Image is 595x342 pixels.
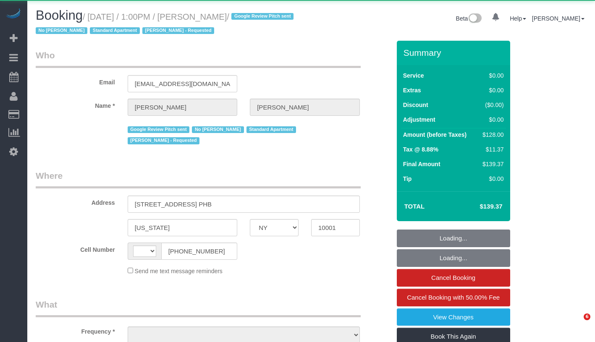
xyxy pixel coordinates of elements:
[566,313,587,334] iframe: Intercom live chat
[29,324,121,336] label: Frequency *
[29,243,121,254] label: Cell Number
[479,101,503,109] div: ($0.00)
[90,27,140,34] span: Standard Apartment
[250,99,360,116] input: Last Name
[454,203,502,210] h4: $139.37
[479,131,503,139] div: $128.00
[128,137,199,144] span: [PERSON_NAME] - Requested
[479,71,503,80] div: $0.00
[36,170,361,188] legend: Where
[479,86,503,94] div: $0.00
[128,219,238,236] input: City
[135,268,223,274] span: Send me text message reminders
[161,243,238,260] input: Cell Number
[404,203,425,210] strong: Total
[510,15,526,22] a: Help
[479,115,503,124] div: $0.00
[36,12,296,36] small: / [DATE] / 1:00PM / [PERSON_NAME]
[29,99,121,110] label: Name *
[407,294,500,301] span: Cancel Booking with 50.00% Fee
[128,75,238,92] input: Email
[468,13,482,24] img: New interface
[246,126,296,133] span: Standard Apartment
[403,160,440,168] label: Final Amount
[36,8,83,23] span: Booking
[36,49,361,68] legend: Who
[5,8,22,20] img: Automaid Logo
[584,313,590,320] span: 6
[403,101,428,109] label: Discount
[479,160,503,168] div: $139.37
[403,145,438,154] label: Tax @ 8.88%
[403,115,435,124] label: Adjustment
[29,75,121,86] label: Email
[128,99,238,116] input: First Name
[142,27,214,34] span: [PERSON_NAME] - Requested
[404,48,506,57] h3: Summary
[36,27,87,34] span: No [PERSON_NAME]
[397,269,510,287] a: Cancel Booking
[397,308,510,326] a: View Changes
[311,219,360,236] input: Zip Code
[397,289,510,306] a: Cancel Booking with 50.00% Fee
[192,126,244,133] span: No [PERSON_NAME]
[403,71,424,80] label: Service
[403,131,467,139] label: Amount (before Taxes)
[29,196,121,207] label: Address
[403,175,412,183] label: Tip
[128,126,190,133] span: Google Review Pitch sent
[36,298,361,317] legend: What
[479,145,503,154] div: $11.37
[532,15,585,22] a: [PERSON_NAME]
[456,15,482,22] a: Beta
[231,13,294,20] span: Google Review Pitch sent
[403,86,421,94] label: Extras
[479,175,503,183] div: $0.00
